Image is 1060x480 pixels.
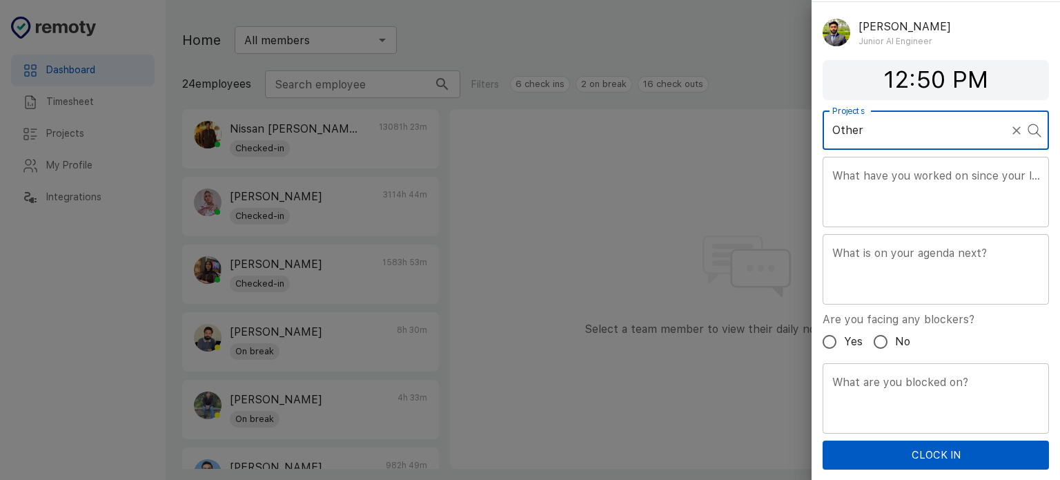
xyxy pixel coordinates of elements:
button: Open [1025,121,1044,140]
h4: 12:50 PM [823,66,1049,95]
p: [PERSON_NAME] [858,19,951,35]
label: Are you facing any blockers? [823,311,974,327]
span: No [895,334,910,350]
button: Clock In [823,441,1049,470]
button: Clear [1007,121,1026,140]
label: Projects [832,105,865,117]
img: 8708355945094_a9e9ec27f1a030579425_512.jpg [823,19,850,46]
span: Junior AI Engineer [858,35,951,49]
span: Yes [844,334,863,350]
